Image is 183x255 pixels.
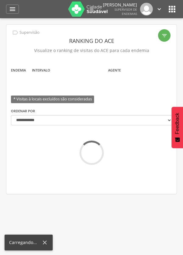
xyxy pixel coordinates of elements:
span: Supervisor de Endemias [114,7,137,16]
button: Feedback - Mostrar pesquisa [171,107,183,148]
p: Supervisão [19,30,40,35]
a:  [88,3,95,16]
p: [PERSON_NAME] [103,3,137,7]
i:  [88,5,95,13]
p: Visualize o ranking de visitas do ACE para cada endemia [11,46,172,55]
header: Ranking do ACE [11,35,172,46]
span: * Visitas à locais excluídos são consideradas [11,96,94,103]
span: Feedback [174,113,180,134]
div: Filtro [158,29,171,42]
label: Ordenar por [11,109,35,114]
label: Intervalo [32,68,50,73]
i:  [9,5,16,13]
i:  [12,29,19,36]
label: Endemia [11,68,26,73]
label: Agente [108,68,121,73]
i:  [161,33,167,39]
a:  [6,5,19,14]
i:  [156,6,163,12]
a:  [156,3,163,16]
i:  [167,4,177,14]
